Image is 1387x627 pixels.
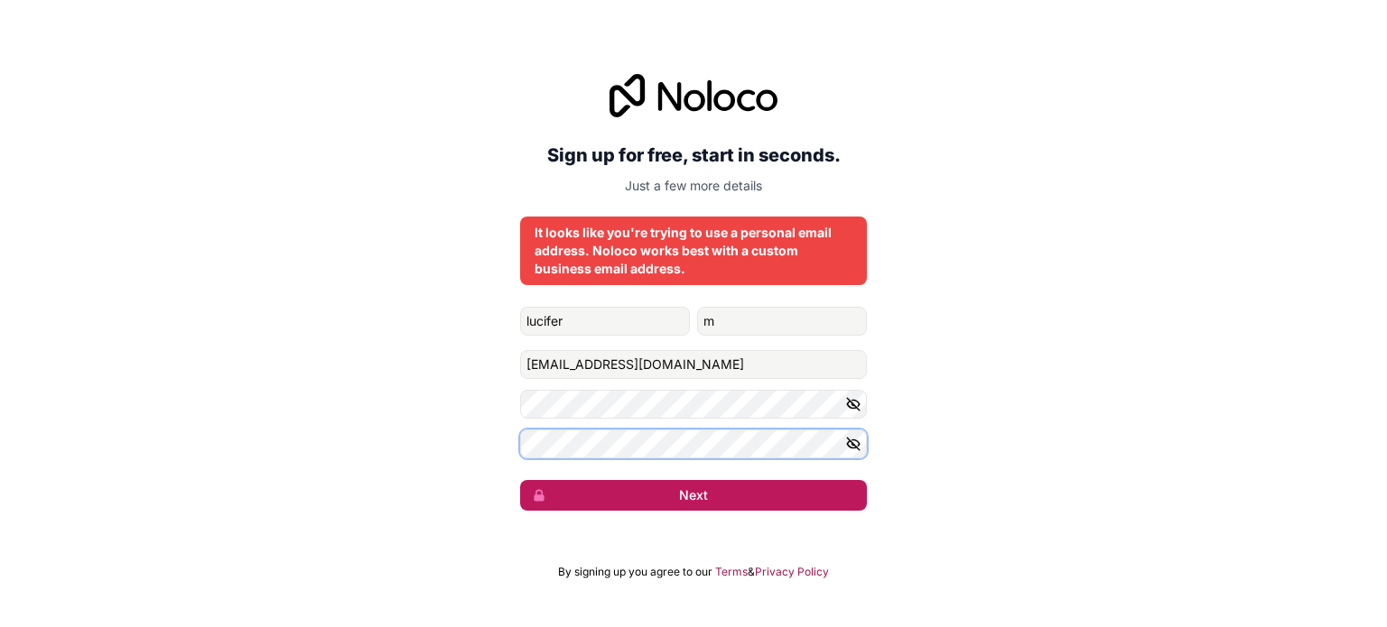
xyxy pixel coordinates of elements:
input: Confirm password [520,429,867,458]
a: Terms [715,565,748,579]
p: Just a few more details [520,177,867,195]
input: Password [520,390,867,419]
span: & [748,565,755,579]
a: Privacy Policy [755,565,829,579]
div: It looks like you're trying to use a personal email address. Noloco works best with a custom busi... [535,224,852,278]
input: Email address [520,350,867,379]
h2: Sign up for free, start in seconds. [520,139,867,171]
button: Next [520,480,867,511]
input: given-name [520,307,690,336]
span: By signing up you agree to our [558,565,712,579]
input: family-name [697,307,867,336]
